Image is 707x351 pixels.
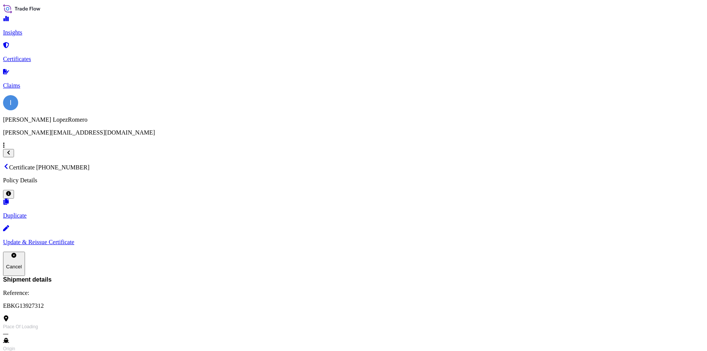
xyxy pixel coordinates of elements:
[3,82,704,89] p: Claims
[3,252,25,276] button: Cancel
[3,226,704,246] a: Update & Reissue Certificate
[3,163,704,171] p: Certificate [PHONE_NUMBER]
[3,212,704,219] p: Duplicate
[3,177,704,184] p: Policy Details
[3,324,38,330] span: Place of Loading
[3,43,704,63] a: Certificates
[3,56,704,63] p: Certificates
[3,290,704,296] p: Reference:
[9,99,11,107] span: I
[3,302,704,309] p: EBKG13927312
[3,129,704,136] p: [PERSON_NAME][EMAIL_ADDRESS][DOMAIN_NAME]
[3,199,704,219] a: Duplicate
[3,29,704,36] p: Insights
[3,69,704,89] a: Claims
[3,16,704,36] a: Insights
[3,239,704,246] p: Update & Reissue Certificate
[3,276,704,284] span: Shipment details
[3,116,704,123] p: [PERSON_NAME] LopezRomero
[3,330,8,337] span: —
[6,264,22,270] p: Cancel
